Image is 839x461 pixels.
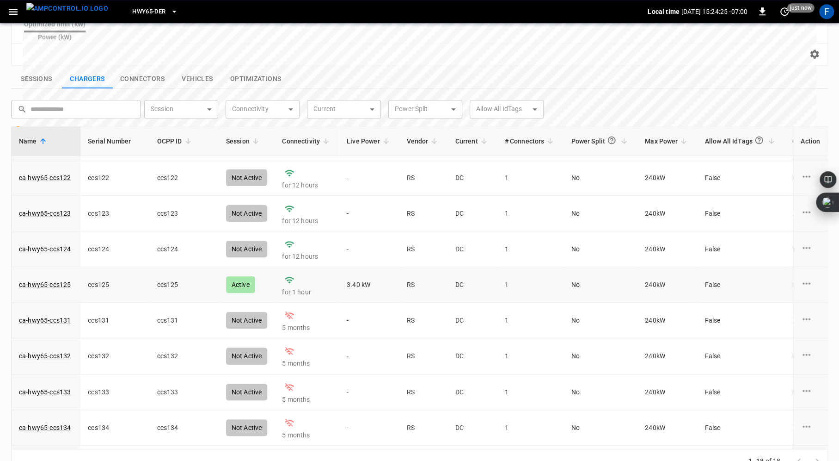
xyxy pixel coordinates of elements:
[447,303,497,338] td: DC
[497,374,564,410] td: 1
[19,244,71,254] a: ca-hwy65-ccs124
[497,303,564,338] td: 1
[282,287,332,297] p: for 1 hour
[455,136,490,147] span: Current
[563,338,637,374] td: No
[793,126,827,156] th: Action
[697,374,784,410] td: False
[697,303,784,338] td: False
[819,4,834,19] div: profile-icon
[697,338,784,374] td: False
[787,3,815,12] span: just now
[157,136,194,147] span: OCPP ID
[697,267,784,303] td: False
[282,395,332,404] p: 5 months
[282,136,332,147] span: Connectivity
[447,410,497,446] td: DC
[339,303,399,338] td: -
[637,374,697,410] td: 240 kW
[226,136,262,147] span: Session
[399,374,448,410] td: RS
[62,69,113,89] button: show latest charge points
[339,374,399,410] td: -
[282,430,332,440] p: 5 months
[801,313,820,327] div: charge point options
[80,410,149,446] td: ccs134
[19,136,49,147] span: Name
[19,173,71,182] a: ca-hwy65-ccs122
[801,171,820,185] div: charge point options
[11,69,62,89] button: show latest sessions
[447,267,497,303] td: DC
[801,206,820,220] div: charge point options
[681,7,747,16] p: [DATE] 15:24:25 -07:00
[563,267,637,303] td: No
[801,278,820,292] div: charge point options
[172,69,223,89] button: show latest vehicles
[347,136,392,147] span: Live Power
[399,338,448,374] td: RS
[801,242,820,256] div: charge point options
[497,410,564,446] td: 1
[648,7,680,16] p: Local time
[226,312,268,329] div: Not Active
[113,69,172,89] button: show latest connectors
[19,316,71,325] a: ca-hwy65-ccs131
[282,359,332,368] p: 5 months
[399,410,448,446] td: RS
[637,303,697,338] td: 240 kW
[407,136,441,147] span: Vendor
[399,267,448,303] td: RS
[226,419,268,436] div: Not Active
[150,410,219,446] td: ccs134
[19,280,71,289] a: ca-hwy65-ccs125
[645,136,690,147] span: Max Power
[339,338,399,374] td: -
[226,384,268,400] div: Not Active
[19,209,71,218] a: ca-hwy65-ccs123
[282,323,332,332] p: 5 months
[19,387,71,397] a: ca-hwy65-ccs133
[80,338,149,374] td: ccs132
[497,338,564,374] td: 1
[80,374,149,410] td: ccs133
[226,348,268,364] div: Not Active
[447,374,497,410] td: DC
[150,303,219,338] td: ccs131
[226,276,255,293] div: Active
[339,410,399,446] td: -
[26,3,108,14] img: ampcontrol.io logo
[801,385,820,399] div: charge point options
[80,267,149,303] td: ccs125
[637,338,697,374] td: 240 kW
[150,267,219,303] td: ccs125
[777,4,792,19] button: set refresh interval
[563,410,637,446] td: No
[801,349,820,363] div: charge point options
[801,421,820,435] div: charge point options
[571,132,630,150] span: Power Split
[637,410,697,446] td: 240 kW
[563,374,637,410] td: No
[80,126,149,156] th: Serial Number
[223,69,288,89] button: show latest optimizations
[80,303,149,338] td: ccs131
[399,303,448,338] td: RS
[19,351,71,361] a: ca-hwy65-ccs132
[637,267,697,303] td: 240 kW
[563,303,637,338] td: No
[129,3,181,21] button: HWY65-DER
[150,338,219,374] td: ccs132
[19,423,71,432] a: ca-hwy65-ccs134
[704,132,777,150] span: Allow All IdTags
[150,374,219,410] td: ccs133
[505,136,557,147] span: # Connectors
[132,6,165,17] span: HWY65-DER
[339,267,399,303] td: 3.40 kW
[497,267,564,303] td: 1
[697,410,784,446] td: False
[447,338,497,374] td: DC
